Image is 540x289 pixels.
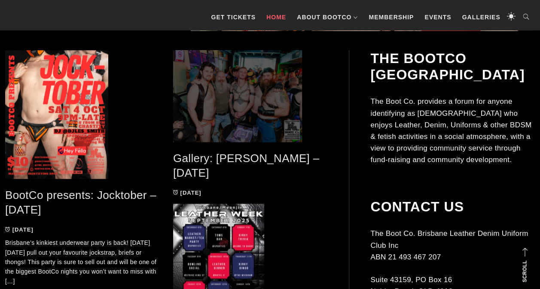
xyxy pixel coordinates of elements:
[370,50,535,83] h2: The BootCo [GEOGRAPHIC_DATA]
[5,226,34,233] a: [DATE]
[173,152,319,180] a: Gallery: [PERSON_NAME] – [DATE]
[293,4,362,30] a: About BootCo
[5,189,156,217] a: BootCo presents: Jocktober – [DATE]
[207,4,260,30] a: GET TICKETS
[173,190,201,196] a: [DATE]
[12,226,34,233] time: [DATE]
[370,228,535,263] p: The Boot Co. Brisbane Leather Denim Uniform Club Inc ABN 21 493 467 207
[370,199,535,215] h2: Contact Us
[522,260,528,282] strong: Scroll
[370,96,535,166] p: The Boot Co. provides a forum for anyone identifying as [DEMOGRAPHIC_DATA] who enjoys Leather, De...
[420,4,455,30] a: Events
[262,4,290,30] a: Home
[5,238,160,286] p: Brisbane’s kinkiest underwear party is back! [DATE][DATE] pull out your favourite jockstrap, brie...
[180,190,201,196] time: [DATE]
[364,4,418,30] a: Membership
[458,4,504,30] a: Galleries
